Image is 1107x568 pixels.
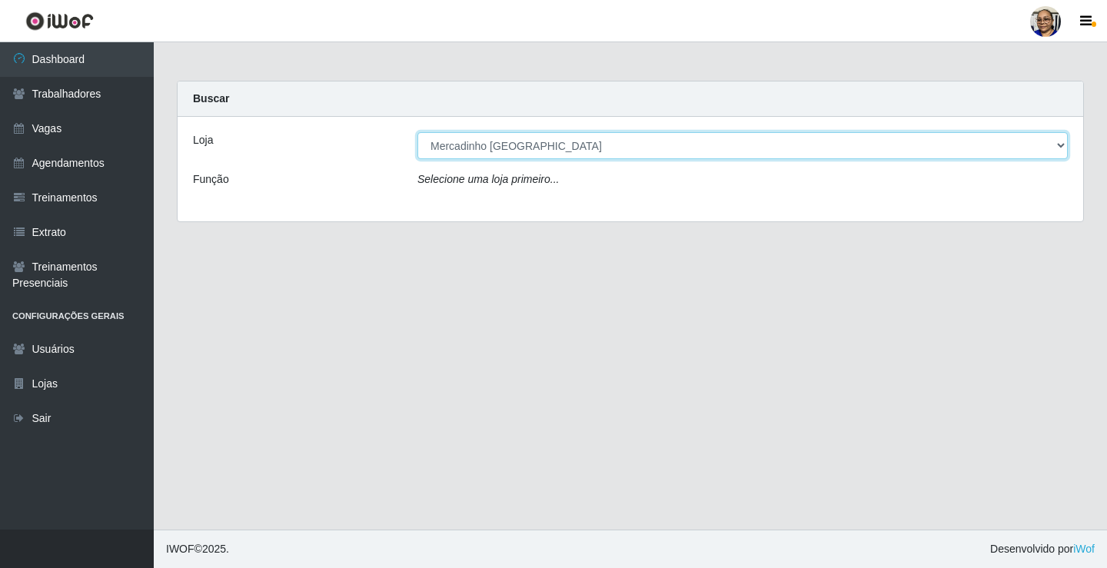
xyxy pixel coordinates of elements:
a: iWof [1073,543,1095,555]
strong: Buscar [193,92,229,105]
label: Loja [193,132,213,148]
i: Selecione uma loja primeiro... [417,173,559,185]
img: CoreUI Logo [25,12,94,31]
label: Função [193,171,229,188]
span: Desenvolvido por [990,541,1095,557]
span: IWOF [166,543,194,555]
span: © 2025 . [166,541,229,557]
